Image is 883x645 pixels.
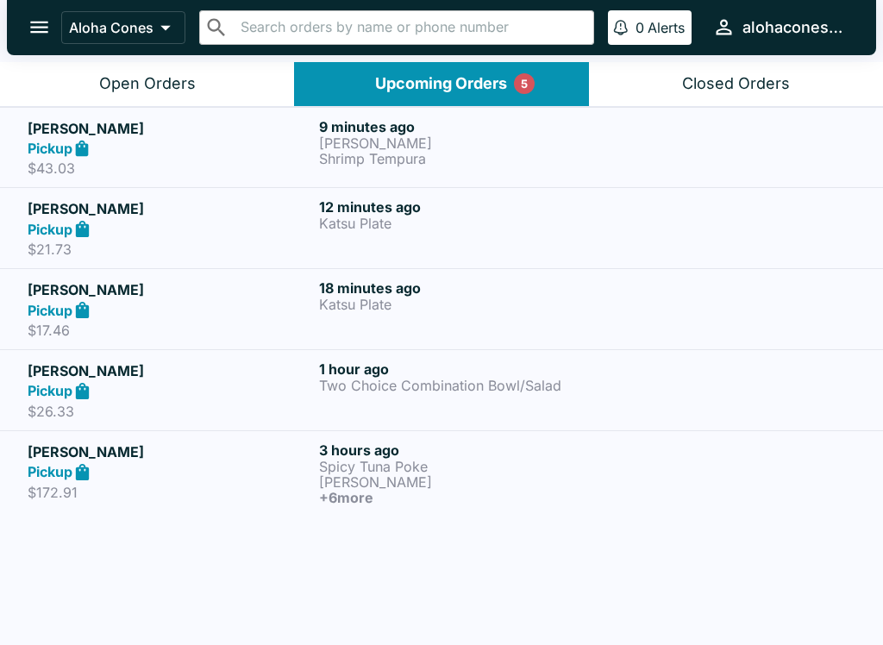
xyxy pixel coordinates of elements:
[705,9,855,46] button: alohacones808
[319,216,604,231] p: Katsu Plate
[319,198,604,216] h6: 12 minutes ago
[319,135,604,151] p: [PERSON_NAME]
[319,297,604,312] p: Katsu Plate
[319,441,604,459] h6: 3 hours ago
[319,378,604,393] p: Two Choice Combination Bowl/Salad
[28,322,312,339] p: $17.46
[319,151,604,166] p: Shrimp Tempura
[319,118,604,135] h6: 9 minutes ago
[28,140,72,157] strong: Pickup
[28,118,312,139] h5: [PERSON_NAME]
[28,441,312,462] h5: [PERSON_NAME]
[742,17,849,38] div: alohacones808
[28,360,312,381] h5: [PERSON_NAME]
[28,279,312,300] h5: [PERSON_NAME]
[319,474,604,490] p: [PERSON_NAME]
[521,75,528,92] p: 5
[319,360,604,378] h6: 1 hour ago
[28,160,312,177] p: $43.03
[61,11,185,44] button: Aloha Cones
[28,484,312,501] p: $172.91
[28,241,312,258] p: $21.73
[319,490,604,505] h6: + 6 more
[375,74,507,94] div: Upcoming Orders
[99,74,196,94] div: Open Orders
[28,463,72,480] strong: Pickup
[319,459,604,474] p: Spicy Tuna Poke
[28,198,312,219] h5: [PERSON_NAME]
[17,5,61,49] button: open drawer
[28,403,312,420] p: $26.33
[69,19,153,36] p: Aloha Cones
[636,19,644,36] p: 0
[28,382,72,399] strong: Pickup
[682,74,790,94] div: Closed Orders
[648,19,685,36] p: Alerts
[28,302,72,319] strong: Pickup
[319,279,604,297] h6: 18 minutes ago
[235,16,586,40] input: Search orders by name or phone number
[28,221,72,238] strong: Pickup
